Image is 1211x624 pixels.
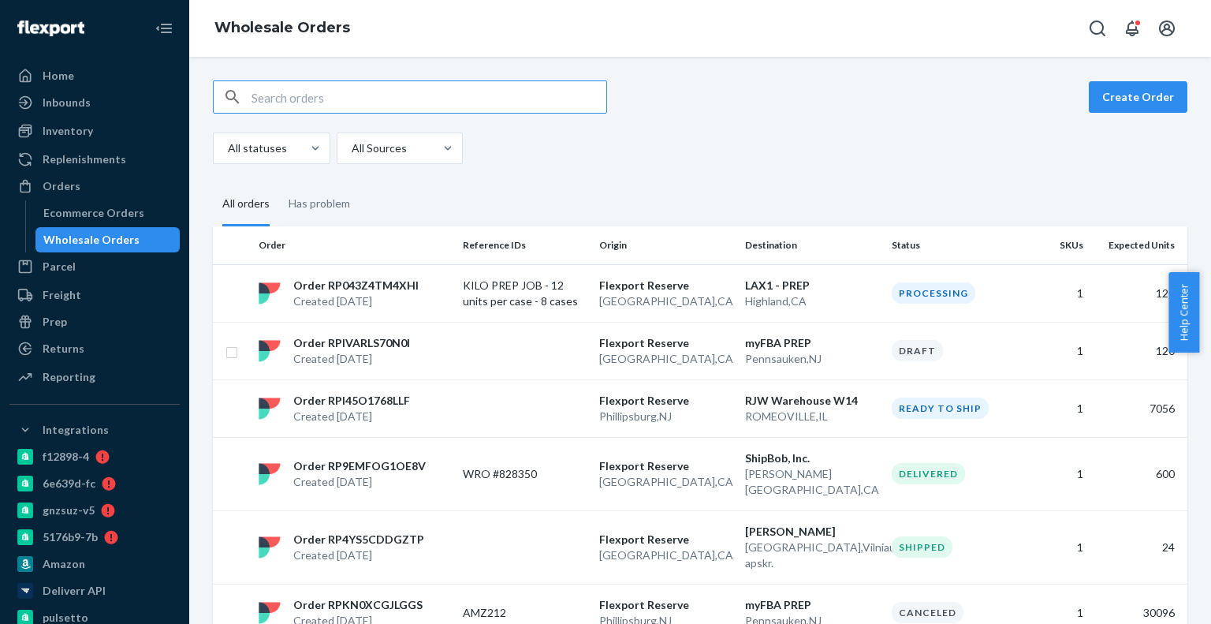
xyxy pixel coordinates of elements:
p: AMZ212 [463,605,587,621]
a: Home [9,63,180,88]
td: 1 [1022,322,1090,379]
p: Flexport Reserve [599,458,732,474]
p: [GEOGRAPHIC_DATA] , CA [599,547,732,563]
p: Order RP4YS5CDDGZTP [293,532,424,547]
div: gnzsuz-v5 [43,503,95,518]
div: Freight [43,287,81,303]
td: 7056 [1090,379,1187,437]
div: Orders [43,178,80,194]
a: gnzsuz-v5 [9,498,180,523]
button: Open account menu [1151,13,1183,44]
p: Pennsauken , NJ [745,351,878,367]
p: myFBA PREP [745,335,878,351]
a: Replenishments [9,147,180,172]
td: 1 [1022,510,1090,584]
p: Flexport Reserve [599,532,732,547]
div: Parcel [43,259,76,275]
a: Inventory [9,118,180,144]
div: Inventory [43,123,93,139]
div: Shipped [892,536,952,558]
th: Order [252,226,456,264]
div: Canceled [892,602,963,623]
td: 1 [1022,379,1090,437]
a: Amazon [9,551,180,577]
p: WRO #828350 [463,466,587,482]
p: Order RPKN0XCGJLGGS [293,597,423,613]
button: Open Search Box [1082,13,1113,44]
div: f12898-4 [43,449,89,465]
a: Deliverr API [9,578,180,603]
p: Flexport Reserve [599,278,732,293]
p: Flexport Reserve [599,393,732,409]
p: [PERSON_NAME][GEOGRAPHIC_DATA] , CA [745,466,878,498]
a: 6e639d-fc [9,471,180,496]
a: Freight [9,282,180,308]
td: 24 [1090,510,1187,584]
th: Status [885,226,1022,264]
a: Prep [9,309,180,334]
div: Integrations [43,422,109,438]
td: 120 [1090,322,1187,379]
p: Order RPIVARLS70N0I [293,335,410,351]
p: Created [DATE] [293,547,424,563]
p: Created [DATE] [293,474,426,490]
input: Search orders [252,81,606,113]
a: Inbounds [9,90,180,115]
a: Wholesale Orders [35,227,181,252]
div: Reporting [43,369,95,385]
div: Returns [43,341,84,357]
th: SKUs [1022,226,1090,264]
p: Order RPI45O1768LLF [293,393,410,409]
div: 6e639d-fc [43,476,95,491]
div: Ecommerce Orders [43,205,144,221]
div: Processing [892,282,975,304]
p: KILO PREP JOB - 12 units per case - 8 cases [463,278,587,309]
a: Ecommerce Orders [35,200,181,226]
input: All Sources [350,140,352,156]
div: Deliverr API [43,583,106,599]
a: Wholesale Orders [214,19,350,36]
button: Open notifications [1116,13,1148,44]
div: All orders [222,183,270,226]
button: Create Order [1089,81,1187,113]
p: ROMEOVILLE , IL [745,409,878,424]
button: Close Navigation [148,13,180,44]
p: myFBA PREP [745,597,878,613]
td: 1 [1022,437,1090,510]
img: flexport logo [259,282,281,305]
div: Inbounds [43,95,91,110]
td: 1 [1022,264,1090,322]
p: Order RP043Z4TM4XHI [293,278,419,293]
a: Orders [9,174,180,199]
img: flexport logo [259,398,281,420]
img: flexport logo [259,602,281,624]
img: flexport logo [259,536,281,559]
a: 5176b9-7b [9,525,180,550]
a: Reporting [9,364,180,390]
div: Replenishments [43,151,126,167]
img: Flexport logo [17,21,84,36]
th: Expected Units [1090,226,1187,264]
div: 5176b9-7b [43,529,98,545]
div: Delivered [892,463,965,484]
p: ShipBob, Inc. [745,450,878,466]
p: Created [DATE] [293,293,419,309]
p: Order RP9EMFOG1OE8V [293,458,426,474]
p: [PERSON_NAME] [745,524,878,540]
a: Parcel [9,254,180,279]
div: Home [43,68,74,84]
div: Draft [892,340,943,361]
p: LAX1 - PREP [745,278,878,293]
button: Help Center [1168,272,1199,353]
button: Integrations [9,417,180,443]
img: flexport logo [259,463,281,485]
div: Wholesale Orders [43,232,140,248]
p: Phillipsburg , NJ [599,409,732,424]
p: Highland , CA [745,293,878,309]
p: Created [DATE] [293,351,410,367]
p: Flexport Reserve [599,335,732,351]
th: Origin [593,226,739,264]
p: [GEOGRAPHIC_DATA] , CA [599,474,732,490]
a: f12898-4 [9,444,180,469]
